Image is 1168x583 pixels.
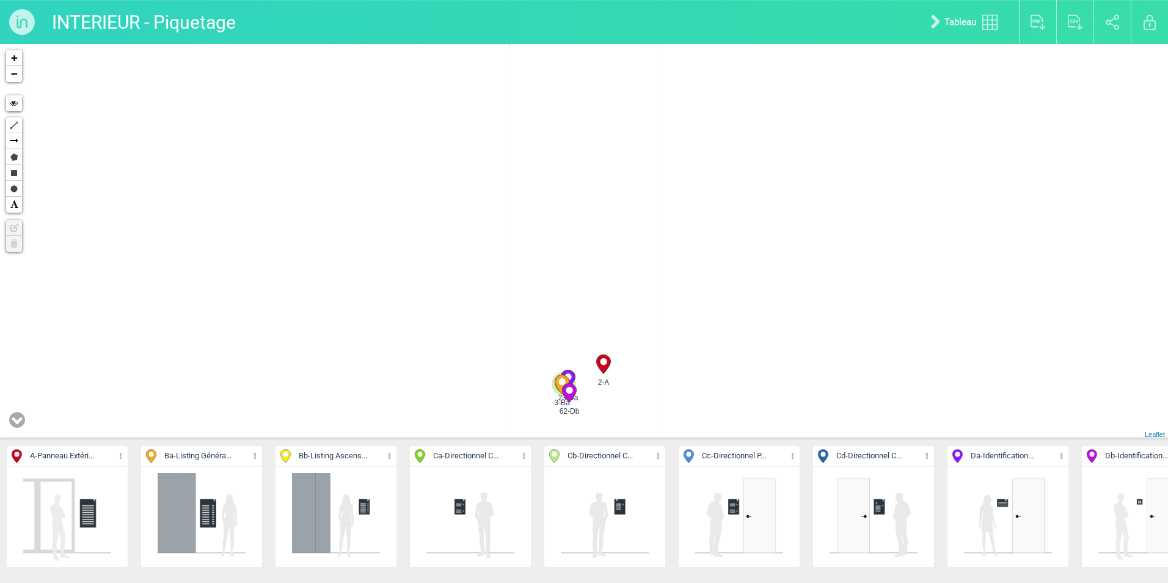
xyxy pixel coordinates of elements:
[971,450,1034,462] span: Da - Identification...
[22,472,112,562] img: 081333076977.png
[702,450,766,462] span: Cc - Directionnel P...
[568,450,633,462] span: Cb - Directionnel C...
[6,50,22,66] a: Zoom in
[1105,450,1168,462] span: Db - Identification...
[546,397,578,408] span: 3-Ba
[836,450,902,462] span: Cd - Directionnel C...
[164,450,232,462] span: Ba - Listing Généra...
[6,236,22,252] a: No layers to delete
[6,149,22,165] a: Polygon
[6,220,22,236] a: No layers to edit
[6,181,22,197] a: Circle
[1106,15,1120,30] img: share.svg
[1068,15,1083,30] img: export_csv.svg
[6,133,22,149] a: Arrow
[425,472,516,562] img: 081332726898.png
[694,472,784,562] img: 081332919711.png
[30,450,94,462] span: A - Panneau Extéri...
[6,117,22,133] a: Polyline
[1145,431,1165,438] a: Leaflet
[52,6,236,38] p: INTERIEUR - Piquetage
[433,450,498,462] span: Ca - Directionnel C...
[6,165,22,181] a: Rectangle
[291,472,381,562] img: 081333068499.png
[588,377,619,388] span: 2-A
[560,472,650,562] img: 081332736373.png
[6,66,22,82] a: Zoom out
[6,197,22,213] a: Text
[828,472,919,562] img: 081332735378.png
[1031,15,1046,30] img: export_pdf.svg
[1144,15,1156,30] img: locked.svg
[299,450,367,462] span: Bb - Listing Ascens...
[982,15,998,30] img: tableau.svg
[963,472,1053,562] img: 081332736292.png
[156,472,247,562] img: 081332981875.png
[553,406,585,417] span: 62-Db
[921,2,1013,42] a: Tableau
